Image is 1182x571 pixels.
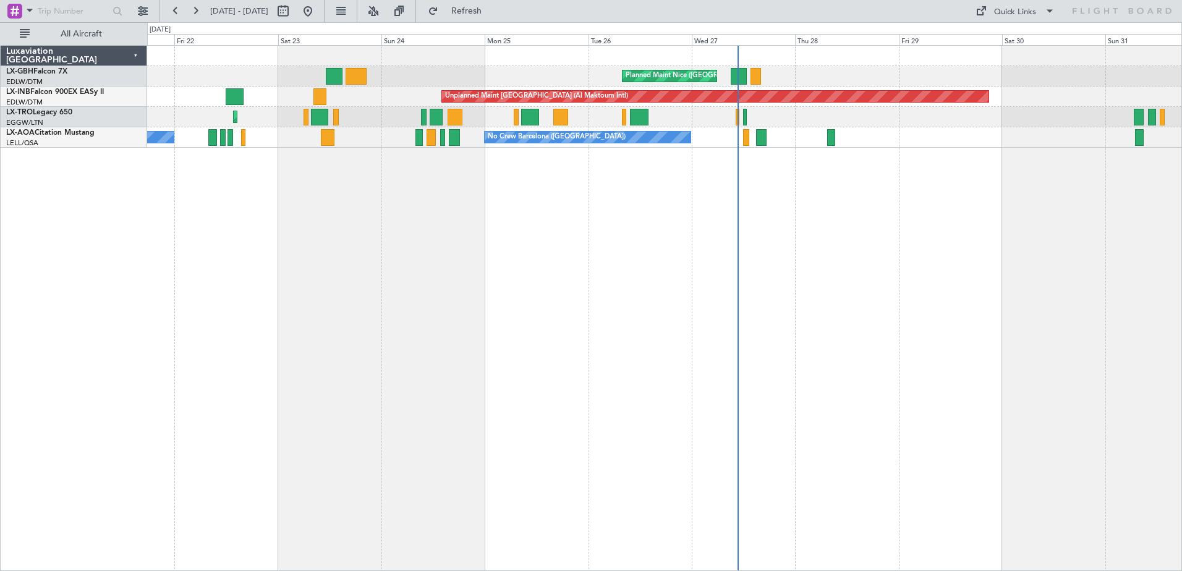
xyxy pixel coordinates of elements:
[969,1,1061,21] button: Quick Links
[692,34,795,45] div: Wed 27
[445,87,628,106] div: Unplanned Maint [GEOGRAPHIC_DATA] (Al Maktoum Intl)
[6,98,43,107] a: EDLW/DTM
[488,128,626,146] div: No Crew Barcelona ([GEOGRAPHIC_DATA])
[6,129,35,137] span: LX-AOA
[6,88,104,96] a: LX-INBFalcon 900EX EASy II
[6,109,33,116] span: LX-TRO
[994,6,1036,19] div: Quick Links
[441,7,493,15] span: Refresh
[278,34,381,45] div: Sat 23
[795,34,898,45] div: Thu 28
[6,138,38,148] a: LELL/QSA
[6,118,43,127] a: EGGW/LTN
[6,129,95,137] a: LX-AOACitation Mustang
[150,25,171,35] div: [DATE]
[32,30,130,38] span: All Aircraft
[6,68,67,75] a: LX-GBHFalcon 7X
[6,77,43,87] a: EDLW/DTM
[38,2,109,20] input: Trip Number
[6,68,33,75] span: LX-GBH
[1002,34,1105,45] div: Sat 30
[210,6,268,17] span: [DATE] - [DATE]
[485,34,588,45] div: Mon 25
[899,34,1002,45] div: Fri 29
[14,24,134,44] button: All Aircraft
[174,34,278,45] div: Fri 22
[6,109,72,116] a: LX-TROLegacy 650
[589,34,692,45] div: Tue 26
[381,34,485,45] div: Sun 24
[422,1,496,21] button: Refresh
[626,67,763,85] div: Planned Maint Nice ([GEOGRAPHIC_DATA])
[6,88,30,96] span: LX-INB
